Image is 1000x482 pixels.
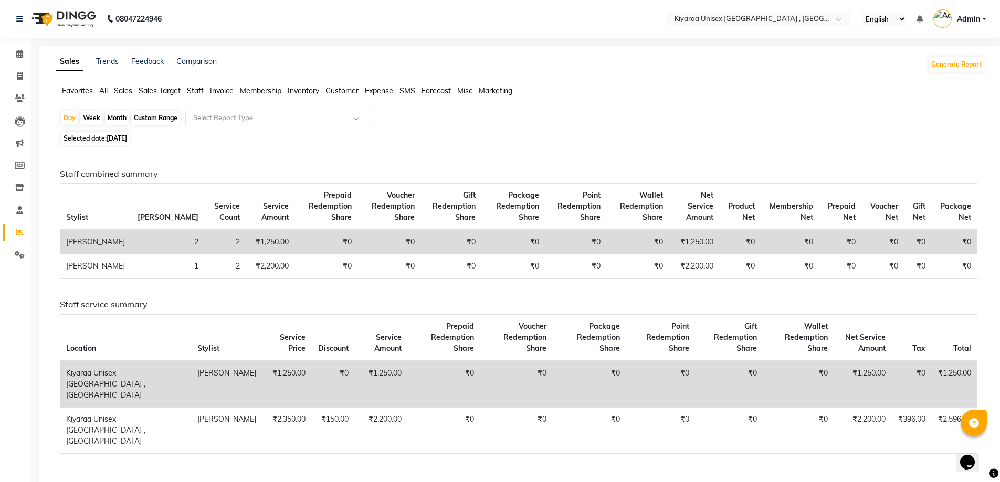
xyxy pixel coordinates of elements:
span: Forecast [422,86,451,95]
td: ₹0 [545,230,607,254]
span: Service Count [214,201,240,222]
span: Selected date: [61,132,130,145]
span: Invoice [210,86,234,95]
div: Month [105,111,129,125]
td: ₹0 [358,254,421,279]
td: ₹0 [763,407,835,453]
td: [PERSON_NAME] [191,407,262,453]
a: Sales [56,52,83,71]
span: Staff [187,86,204,95]
td: ₹2,200.00 [246,254,295,279]
a: Comparison [176,57,217,66]
span: Gift Redemption Share [433,190,476,222]
span: Admin [957,14,980,25]
td: ₹0 [545,254,607,279]
td: ₹1,250.00 [355,361,408,408]
td: ₹0 [408,361,480,408]
span: SMS [399,86,415,95]
span: All [99,86,108,95]
td: ₹0 [761,230,819,254]
td: [PERSON_NAME] [60,230,131,254]
td: ₹0 [295,230,358,254]
td: ₹0 [904,230,932,254]
td: ₹0 [904,254,932,279]
td: ₹0 [626,407,696,453]
td: ₹0 [358,230,421,254]
td: ₹0 [696,361,763,408]
span: Membership [240,86,281,95]
span: Sales Target [139,86,181,95]
span: Prepaid Redemption Share [431,322,474,353]
span: Gift Net [913,201,925,222]
td: 2 [205,230,246,254]
span: Location [66,344,96,353]
td: ₹0 [696,407,763,453]
span: Favorites [62,86,93,95]
span: Service Price [280,333,306,353]
span: Wallet Redemption Share [620,190,663,222]
td: ₹0 [819,254,862,279]
td: ₹0 [862,230,904,254]
b: 08047224946 [115,4,162,34]
td: ₹396.00 [892,407,932,453]
td: ₹150.00 [312,407,355,453]
span: Stylist [66,212,88,222]
td: ₹0 [421,254,482,279]
td: ₹0 [607,254,669,279]
td: ₹0 [626,361,696,408]
td: ₹0 [892,361,932,408]
td: ₹0 [553,407,626,453]
td: Kiyaraa Unisex [GEOGRAPHIC_DATA] , [GEOGRAPHIC_DATA] [60,407,191,453]
td: ₹0 [932,230,977,254]
span: Expense [365,86,393,95]
img: logo [27,4,99,34]
span: Voucher Redemption Share [503,322,546,353]
span: Voucher Redemption Share [372,190,415,222]
span: Package Redemption Share [577,322,620,353]
td: ₹1,250.00 [669,230,720,254]
td: ₹0 [480,407,553,453]
td: ₹1,250.00 [246,230,295,254]
td: ₹2,200.00 [669,254,720,279]
span: Tax [912,344,925,353]
td: ₹0 [553,361,626,408]
td: ₹0 [482,254,545,279]
span: Point Redemption Share [646,322,689,353]
h6: Staff service summary [60,299,977,309]
div: Day [61,111,78,125]
td: ₹0 [720,230,761,254]
td: ₹0 [480,361,553,408]
span: Marketing [479,86,512,95]
span: Discount [318,344,349,353]
span: Package Redemption Share [496,190,539,222]
td: ₹0 [295,254,358,279]
span: [DATE] [107,134,127,142]
td: ₹0 [482,230,545,254]
div: Custom Range [131,111,180,125]
td: ₹2,200.00 [834,407,892,453]
td: ₹0 [819,230,862,254]
td: ₹0 [720,254,761,279]
td: [PERSON_NAME] [191,361,262,408]
td: Kiyaraa Unisex [GEOGRAPHIC_DATA] , [GEOGRAPHIC_DATA] [60,361,191,408]
button: Generate Report [929,57,985,72]
a: Feedback [131,57,164,66]
h6: Staff combined summary [60,169,977,179]
td: ₹1,250.00 [932,361,977,408]
td: 2 [131,230,205,254]
span: Prepaid Redemption Share [309,190,352,222]
td: ₹2,350.00 [262,407,312,453]
td: ₹0 [607,230,669,254]
span: Voucher Net [870,201,898,222]
span: Net Service Amount [686,190,713,222]
td: ₹0 [408,407,480,453]
td: ₹0 [763,361,835,408]
span: Net Service Amount [845,333,886,353]
div: Week [80,111,103,125]
span: Service Amount [374,333,402,353]
td: ₹0 [421,230,482,254]
td: ₹2,200.00 [355,407,408,453]
iframe: chat widget [956,440,990,472]
td: ₹0 [761,254,819,279]
td: ₹1,250.00 [262,361,312,408]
